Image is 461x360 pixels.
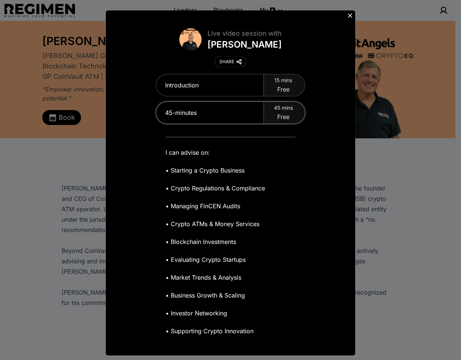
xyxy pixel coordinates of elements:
[274,77,292,84] span: 15 mins
[277,112,290,121] span: Free
[207,28,282,39] div: Live video session with
[166,326,265,336] p: • Supporting Crypto Innovation
[166,183,265,193] p: • Crypto Regulations & Compliance
[156,74,305,96] button: Introduction15 minsFree
[179,28,202,51] img: avatar of Sheldon Weisfeld
[166,290,265,300] p: • Business Growth & Scaling
[156,102,305,123] button: 45-minutes45 minsFree
[166,219,265,229] p: • Crypto ATMs & Money Services
[166,254,265,265] p: • Evaluating Crypto Startups
[207,39,282,51] div: [PERSON_NAME]
[166,165,265,176] p: • Starting a Crypto Business
[156,74,264,96] div: Introduction
[166,272,265,283] p: • Market Trends & Analysis
[166,308,265,318] p: • Investor Networking
[274,104,293,112] span: 45 mins
[219,59,234,65] div: SHARE
[277,85,290,94] span: Free
[166,147,265,158] p: I can advise on:
[156,102,264,123] div: 45-minutes
[215,57,246,67] button: SHARE
[166,237,265,247] p: • Blockchain Investments
[166,201,265,211] p: • Managing FinCEN Audits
